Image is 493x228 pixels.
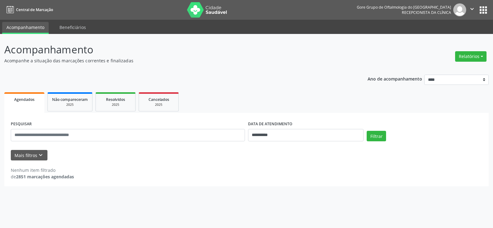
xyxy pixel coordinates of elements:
[453,3,466,16] img: img
[16,7,53,12] span: Central de Marcação
[14,97,35,102] span: Agendados
[106,97,125,102] span: Resolvidos
[248,119,292,129] label: DATA DE ATENDIMENTO
[367,131,386,141] button: Filtrar
[466,3,478,16] button: 
[37,152,44,159] i: keyboard_arrow_down
[16,174,74,180] strong: 2851 marcações agendadas
[4,57,343,64] p: Acompanhe a situação das marcações correntes e finalizadas
[52,97,88,102] span: Não compareceram
[478,5,489,15] button: apps
[11,150,47,161] button: Mais filtroskeyboard_arrow_down
[368,75,422,82] p: Ano de acompanhamento
[143,102,174,107] div: 2025
[11,167,74,173] div: Nenhum item filtrado
[52,102,88,107] div: 2025
[11,173,74,180] div: de
[469,6,475,12] i: 
[100,102,131,107] div: 2025
[55,22,90,33] a: Beneficiários
[357,5,451,10] div: Gore Grupo de Oftalmologia do [GEOGRAPHIC_DATA]
[455,51,487,62] button: Relatórios
[4,5,53,15] a: Central de Marcação
[149,97,169,102] span: Cancelados
[11,119,32,129] label: PESQUISAR
[2,22,49,34] a: Acompanhamento
[4,42,343,57] p: Acompanhamento
[402,10,451,15] span: Recepcionista da clínica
